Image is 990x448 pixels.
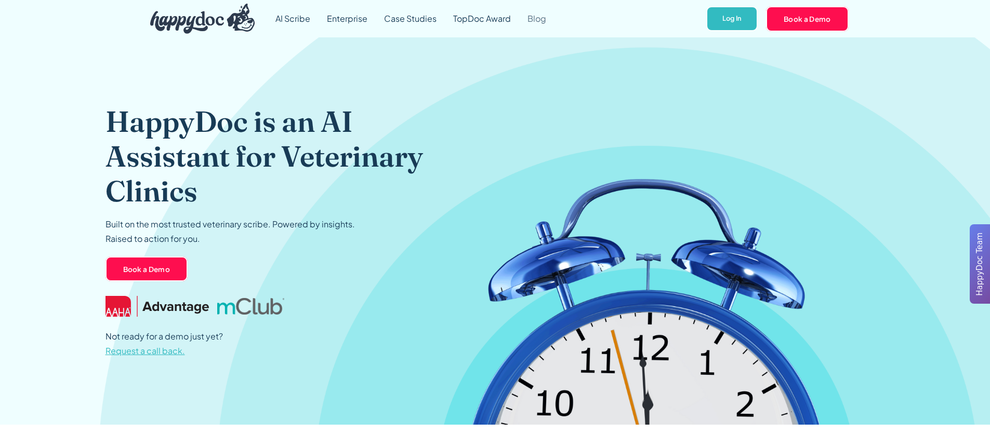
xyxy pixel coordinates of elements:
a: Book a Demo [766,6,849,31]
a: Book a Demo [105,256,188,281]
a: home [142,1,255,36]
p: Built on the most trusted veterinary scribe. Powered by insights. Raised to action for you. [105,217,355,246]
img: HappyDoc Logo: A happy dog with his ear up, listening. [150,4,255,34]
p: Not ready for a demo just yet? [105,329,223,358]
img: mclub logo [217,298,284,315]
span: Request a call back. [105,345,185,356]
h1: HappyDoc is an AI Assistant for Veterinary Clinics [105,104,456,209]
img: AAHA Advantage logo [105,296,209,317]
a: Log In [706,6,758,32]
